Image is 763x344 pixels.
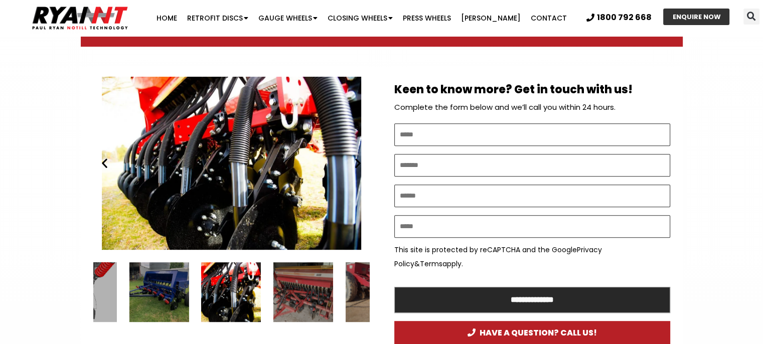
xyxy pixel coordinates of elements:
a: Contact [526,8,572,28]
a: ENQUIRE NOW [663,9,729,25]
div: 7 / 15 [93,77,369,250]
a: Press Wheels [398,8,456,28]
div: Next slide [352,157,364,169]
div: 5 / 15 [57,262,117,322]
div: 9 / 15 [346,262,405,322]
div: 8 / 15 [273,262,333,322]
nav: Menu [148,8,575,28]
div: Previous slide [98,157,111,169]
div: Ryan NT (RFM NT) Ryan Tyne cultivator tine with Disc [201,262,261,322]
div: 7 / 15 [201,262,261,322]
a: Closing Wheels [323,8,398,28]
span: 1800 792 668 [597,14,652,22]
span: HAVE A QUESTION? CALL US! [468,328,597,337]
div: 6 / 15 [129,262,189,322]
div: Slides [93,77,369,250]
a: 1800 792 668 [586,14,652,22]
a: Home [151,8,182,28]
a: Retrofit Discs [182,8,253,28]
a: Terms [420,259,442,269]
p: Complete the form below and we’ll call you within 24 hours. [394,100,670,114]
div: Search [743,9,759,25]
h2: Keen to know more? Get in touch with us! [394,84,670,95]
img: Ryan NT logo [30,3,130,34]
a: [PERSON_NAME] [456,8,526,28]
a: Gauge Wheels [253,8,323,28]
p: This site is protected by reCAPTCHA and the Google & apply. [394,243,670,271]
span: ENQUIRE NOW [672,14,720,20]
div: Ryan NT (RFM NT) Ryan Tyne cultivator tine with Disc [93,77,369,250]
div: Slides Slides [93,262,369,322]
